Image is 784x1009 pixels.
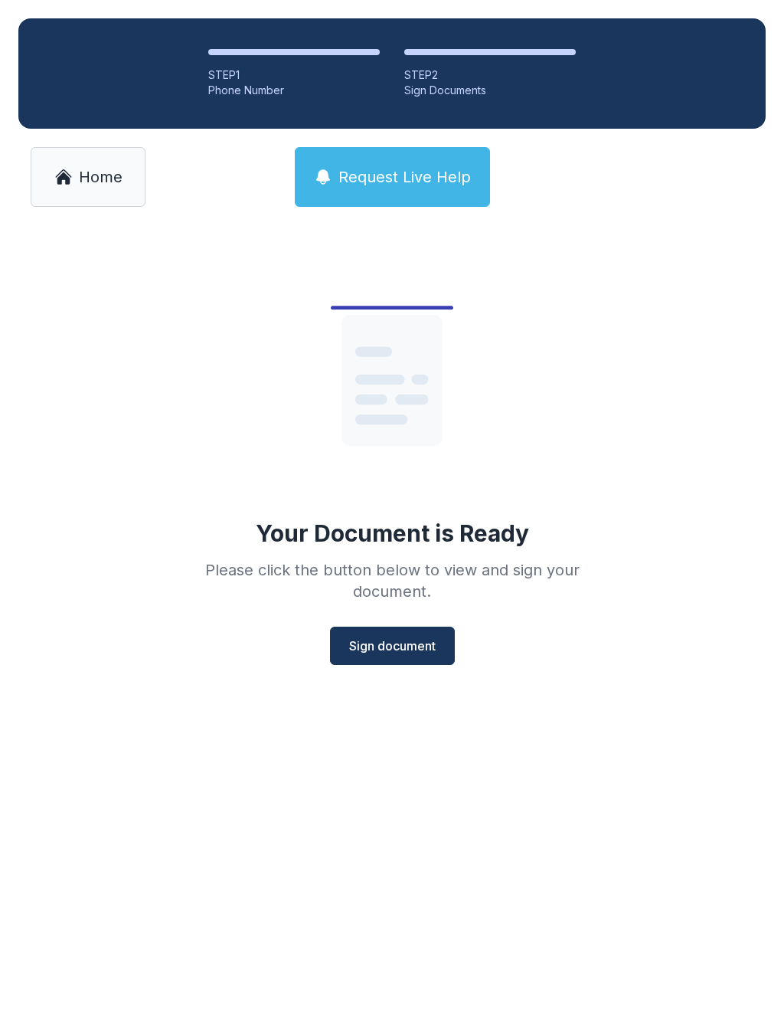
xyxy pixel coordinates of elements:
[349,637,436,655] span: Sign document
[404,83,576,98] div: Sign Documents
[208,67,380,83] div: STEP 1
[79,166,122,188] span: Home
[208,83,380,98] div: Phone Number
[256,519,529,547] div: Your Document is Ready
[338,166,471,188] span: Request Live Help
[404,67,576,83] div: STEP 2
[171,559,612,602] div: Please click the button below to view and sign your document.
